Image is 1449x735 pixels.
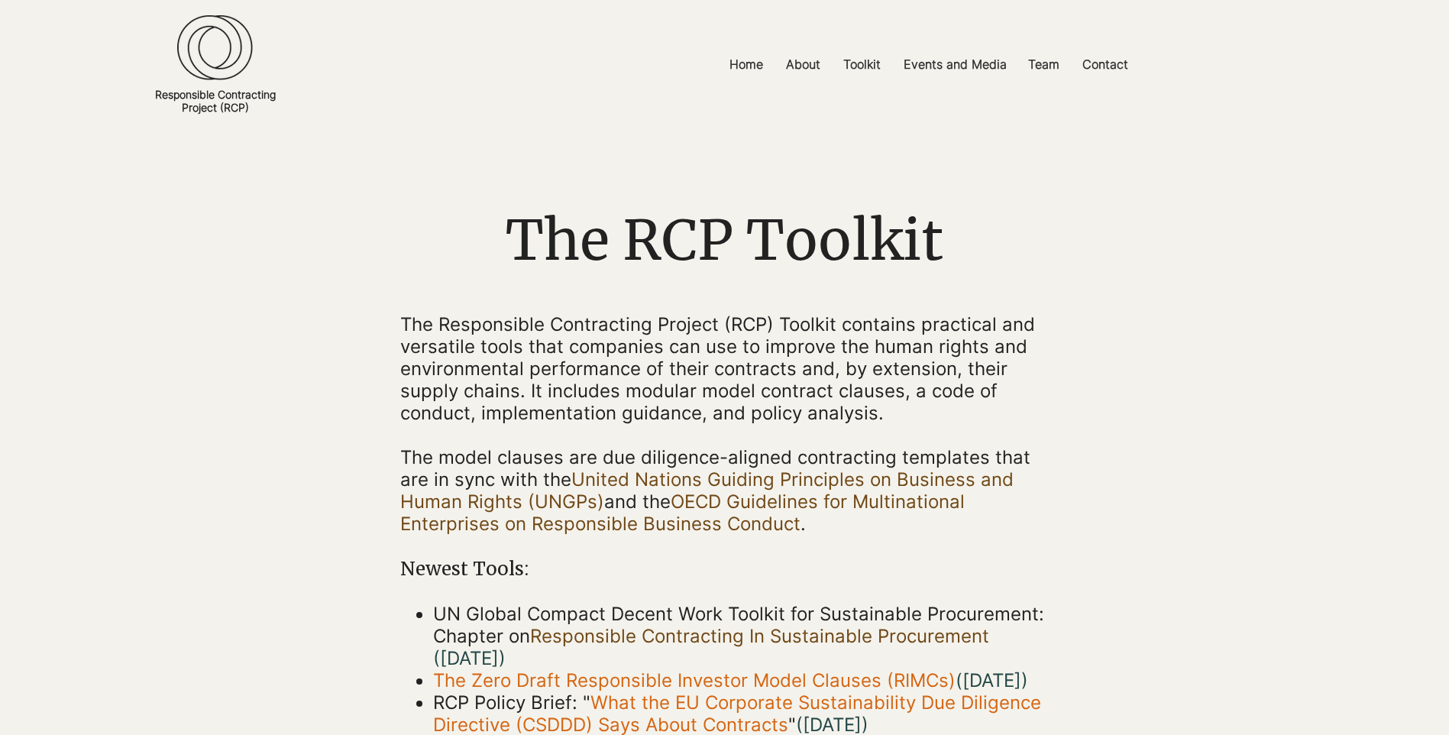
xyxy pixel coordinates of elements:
[1021,669,1028,691] a: )
[956,669,1021,691] span: (
[1020,47,1067,82] p: Team
[836,47,888,82] p: Toolkit
[778,47,828,82] p: About
[1017,47,1071,82] a: Team
[722,47,771,82] p: Home
[506,206,943,275] span: The RCP Toolkit
[1071,47,1140,82] a: Contact
[541,47,1316,82] nav: Site
[400,557,529,581] span: Newest Tools:
[962,669,1021,691] a: [DATE]
[1075,47,1136,82] p: Contact
[718,47,775,82] a: Home
[400,468,1014,513] a: United Nations Guiding Principles on Business and Human Rights (UNGPs)
[400,491,965,535] a: OECD Guidelines for Multinational Enterprises on Responsible Business Conduct
[400,446,1030,535] span: The model clauses are due diligence-aligned contracting templates that are in sync with the and t...
[155,88,276,114] a: Responsible ContractingProject (RCP)
[400,313,1035,424] span: The Responsible Contracting Project (RCP) Toolkit contains practical and versatile tools that com...
[832,47,892,82] a: Toolkit
[433,647,506,669] span: ([DATE])
[775,47,832,82] a: About
[433,669,956,691] a: The Zero Draft Responsible Investor Model Clauses (RIMCs)
[896,47,1014,82] p: Events and Media
[433,603,1044,669] span: UN Global Compact Decent Work Toolkit for Sustainable Procurement: Chapter on
[892,47,1017,82] a: Events and Media
[530,625,989,647] a: Responsible Contracting In Sustainable Procurement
